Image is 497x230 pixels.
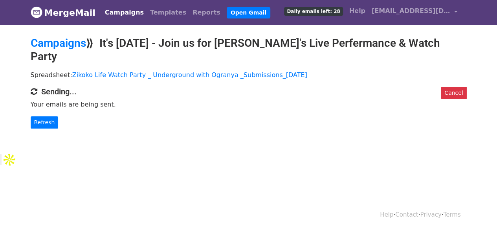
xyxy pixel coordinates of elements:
a: Zikoko Life Watch Party _ Underground with Ogranya _Submissions_[DATE] [72,71,307,79]
a: MergeMail [31,4,95,21]
a: Contact [395,211,418,218]
a: [EMAIL_ADDRESS][DOMAIN_NAME] [369,3,460,22]
a: Cancel [441,87,466,99]
p: Your emails are being sent. [31,100,467,109]
a: Open Gmail [227,7,270,18]
a: Refresh [31,116,59,129]
a: Campaigns [31,37,86,50]
a: Help [346,3,369,19]
a: Templates [147,5,189,20]
a: Help [380,211,393,218]
span: [EMAIL_ADDRESS][DOMAIN_NAME] [372,6,450,16]
h4: Sending... [31,87,467,96]
iframe: Chat Widget [458,192,497,230]
span: Daily emails left: 28 [284,7,343,16]
h2: ⟫ It's [DATE] - Join us for [PERSON_NAME]'s Live Perfermance & Watch Party [31,37,467,63]
a: Terms [443,211,460,218]
a: Campaigns [102,5,147,20]
a: Daily emails left: 28 [281,3,346,19]
a: Privacy [420,211,441,218]
img: Apollo [2,152,17,167]
p: Spreadsheet: [31,71,467,79]
a: Reports [189,5,224,20]
img: MergeMail logo [31,6,42,18]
